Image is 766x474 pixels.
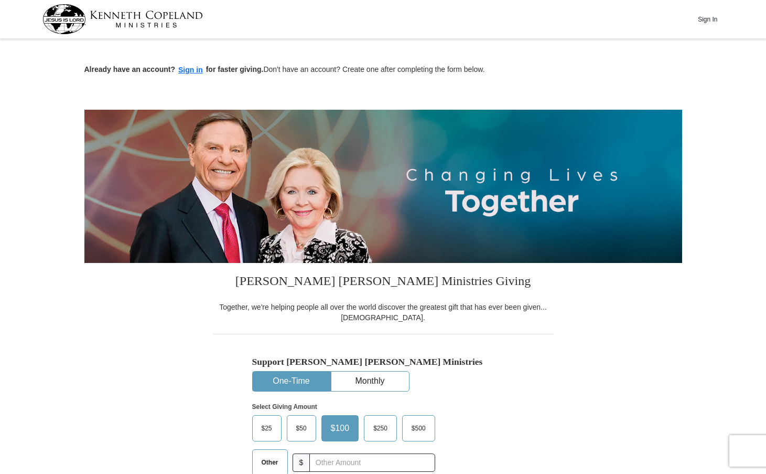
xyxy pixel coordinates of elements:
h5: Support [PERSON_NAME] [PERSON_NAME] Ministries [252,356,514,367]
span: $50 [291,420,312,436]
p: Don't have an account? Create one after completing the form below. [84,64,682,76]
button: Sign In [692,11,724,27]
h3: [PERSON_NAME] [PERSON_NAME] Ministries Giving [213,263,554,302]
span: Other [256,455,284,470]
input: Other Amount [309,454,435,472]
span: $100 [326,420,355,436]
img: kcm-header-logo.svg [42,4,203,34]
span: $25 [256,420,277,436]
span: $500 [406,420,431,436]
button: One-Time [253,372,330,391]
span: $ [293,454,310,472]
button: Monthly [331,372,409,391]
span: $250 [368,420,393,436]
strong: Already have an account? for faster giving. [84,65,264,73]
div: Together, we're helping people all over the world discover the greatest gift that has ever been g... [213,302,554,323]
strong: Select Giving Amount [252,403,317,410]
button: Sign in [175,64,206,76]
